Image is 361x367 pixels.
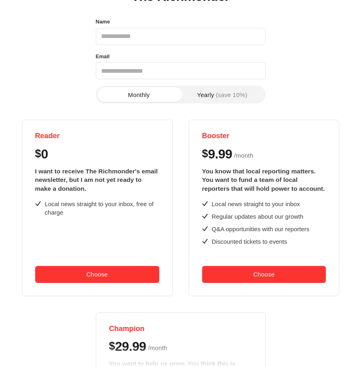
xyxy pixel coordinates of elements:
span: $ [35,148,41,160]
span: 29.99 [115,340,146,353]
div: You know that local reporting matters. You want to fund a team of local reporters that will hold ... [202,167,326,193]
div: Local news straight to your inbox, free of charge [45,200,159,217]
span: 9.99 [208,148,232,160]
div: Q&A opportunities with our reporters [212,225,310,233]
button: Choose [202,266,326,283]
input: Name [96,28,266,45]
button: Choose [35,266,159,283]
h4: Reader [35,131,159,141]
span: 0 [41,148,48,160]
span: / month [148,343,167,353]
span: $ [202,148,208,160]
label: Email [96,51,110,62]
div: I want to receive The Richmonder's email newsletter, but I am not yet ready to make a donation. [35,167,159,193]
h4: Champion [109,324,252,333]
div: Local news straight to your inbox [212,200,300,208]
div: Discounted tickets to events [212,237,287,246]
h4: Booster [202,131,326,141]
span: (save 10%) [216,92,247,98]
input: Email [96,62,266,79]
span: / month [234,151,253,160]
button: Monthly [97,87,181,102]
div: Regular updates about our growth [212,212,304,221]
label: Name [96,17,110,27]
span: $ [109,340,115,352]
button: Yearly(save 10%) [181,87,264,102]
